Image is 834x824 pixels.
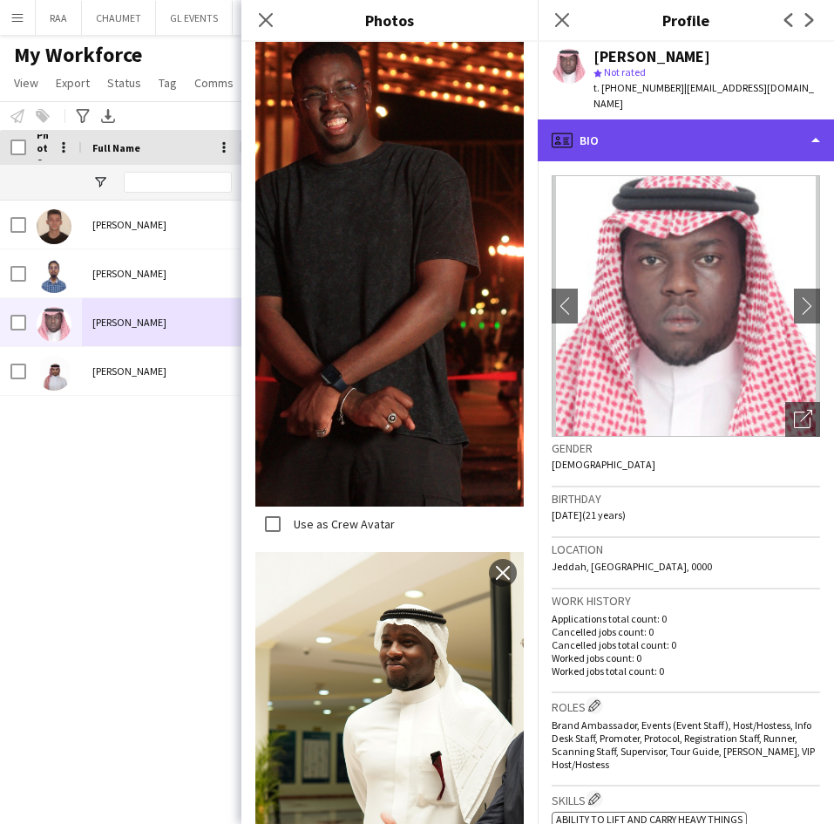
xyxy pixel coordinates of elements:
[159,75,177,91] span: Tag
[37,209,71,244] img: Abdulaziz Sawtari
[92,364,166,378] span: [PERSON_NAME]
[538,119,834,161] div: Bio
[290,516,395,532] label: Use as Crew Avatar
[604,65,646,78] span: Not rated
[538,9,834,31] h3: Profile
[36,1,82,35] button: RAA
[552,718,815,771] span: Brand Ambassador, Events (Event Staff), Host/Hostess, Info Desk Staff, Promoter, Protocol, Regist...
[37,307,71,342] img: Mohammed Fallatah
[593,81,814,110] span: | [EMAIL_ADDRESS][DOMAIN_NAME]
[152,72,184,94] a: Tag
[37,356,71,391] img: AHMED KHALAF
[552,664,820,678] p: Worked jobs total count: 0
[92,316,166,329] span: [PERSON_NAME]
[593,49,710,65] div: [PERSON_NAME]
[56,75,90,91] span: Export
[14,42,142,68] span: My Workforce
[14,75,38,91] span: View
[82,1,156,35] button: CHAUMET
[100,72,148,94] a: Status
[92,267,166,280] span: [PERSON_NAME]
[552,560,712,573] span: Jeddah, [GEOGRAPHIC_DATA], 0000
[552,440,820,456] h3: Gender
[194,75,234,91] span: Comms
[552,541,820,557] h3: Location
[552,175,820,437] img: Crew avatar or photo
[107,75,141,91] span: Status
[124,172,232,193] input: Full Name Filter Input
[92,141,140,154] span: Full Name
[92,174,108,190] button: Open Filter Menu
[49,72,97,94] a: Export
[98,106,119,126] app-action-btn: Export XLSX
[233,1,302,35] button: KAHOOT
[37,128,51,167] span: Photo
[552,458,655,471] span: [DEMOGRAPHIC_DATA]
[552,790,820,808] h3: Skills
[552,491,820,507] h3: Birthday
[785,402,820,437] div: Open photos pop-in
[552,651,820,664] p: Worked jobs count: 0
[37,258,71,293] img: Osama Mohamed
[552,697,820,715] h3: Roles
[156,1,233,35] button: GL EVENTS
[92,218,166,231] span: [PERSON_NAME]
[552,593,820,609] h3: Work history
[552,638,820,651] p: Cancelled jobs total count: 0
[593,81,684,94] span: t. [PHONE_NUMBER]
[552,612,820,625] p: Applications total count: 0
[552,625,820,638] p: Cancelled jobs count: 0
[72,106,93,126] app-action-btn: Advanced filters
[187,72,241,94] a: Comms
[255,5,524,507] img: Crew photo 1107954
[241,9,538,31] h3: Photos
[552,508,626,521] span: [DATE] (21 years)
[7,72,45,94] a: View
